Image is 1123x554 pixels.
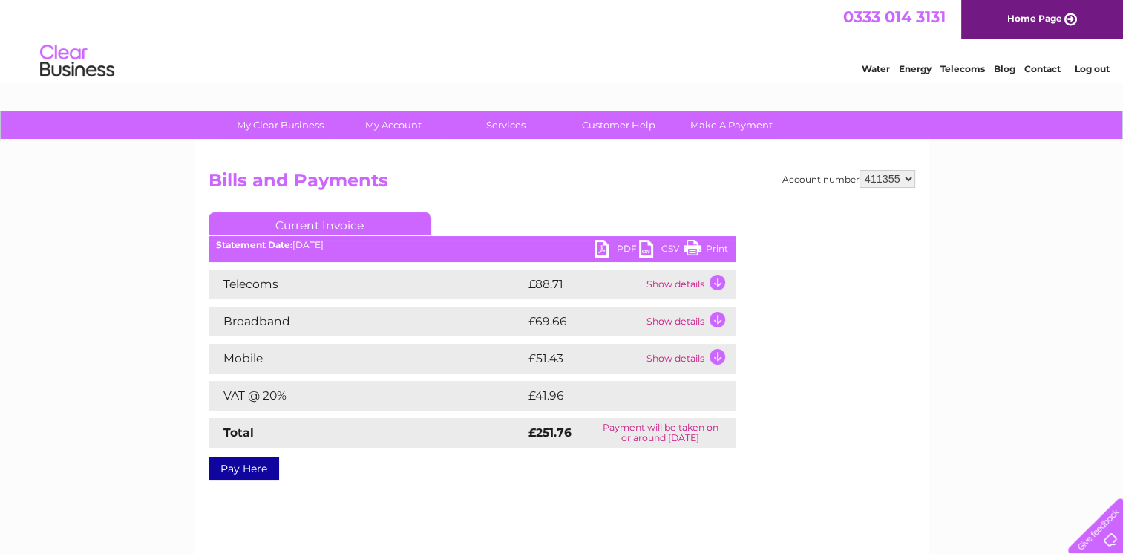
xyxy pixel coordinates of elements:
td: £41.96 [525,381,704,411]
td: £69.66 [525,307,643,336]
a: Services [445,111,567,139]
a: Log out [1074,63,1109,74]
td: Payment will be taken on or around [DATE] [586,418,735,448]
a: Energy [899,63,932,74]
td: Show details [643,270,736,299]
div: Account number [782,170,915,188]
h2: Bills and Payments [209,170,915,198]
a: Customer Help [557,111,680,139]
td: Show details [643,307,736,336]
a: Water [862,63,890,74]
a: CSV [639,240,684,261]
a: PDF [595,240,639,261]
strong: £251.76 [528,426,572,440]
td: VAT @ 20% [209,381,525,411]
a: Print [684,240,728,261]
a: Blog [994,63,1015,74]
td: £88.71 [525,270,643,299]
td: Broadband [209,307,525,336]
a: Current Invoice [209,212,431,235]
strong: Total [223,426,254,440]
b: Statement Date: [216,239,292,250]
img: logo.png [39,39,115,84]
td: Telecoms [209,270,525,299]
td: Show details [643,344,736,374]
td: £51.43 [525,344,643,374]
a: Telecoms [940,63,985,74]
div: [DATE] [209,240,736,250]
div: Clear Business is a trading name of Verastar Limited (registered in [GEOGRAPHIC_DATA] No. 3667643... [212,8,913,72]
a: My Clear Business [219,111,341,139]
a: My Account [332,111,454,139]
a: Pay Here [209,457,279,480]
a: Make A Payment [670,111,793,139]
a: 0333 014 3131 [843,7,946,26]
a: Contact [1024,63,1061,74]
td: Mobile [209,344,525,374]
